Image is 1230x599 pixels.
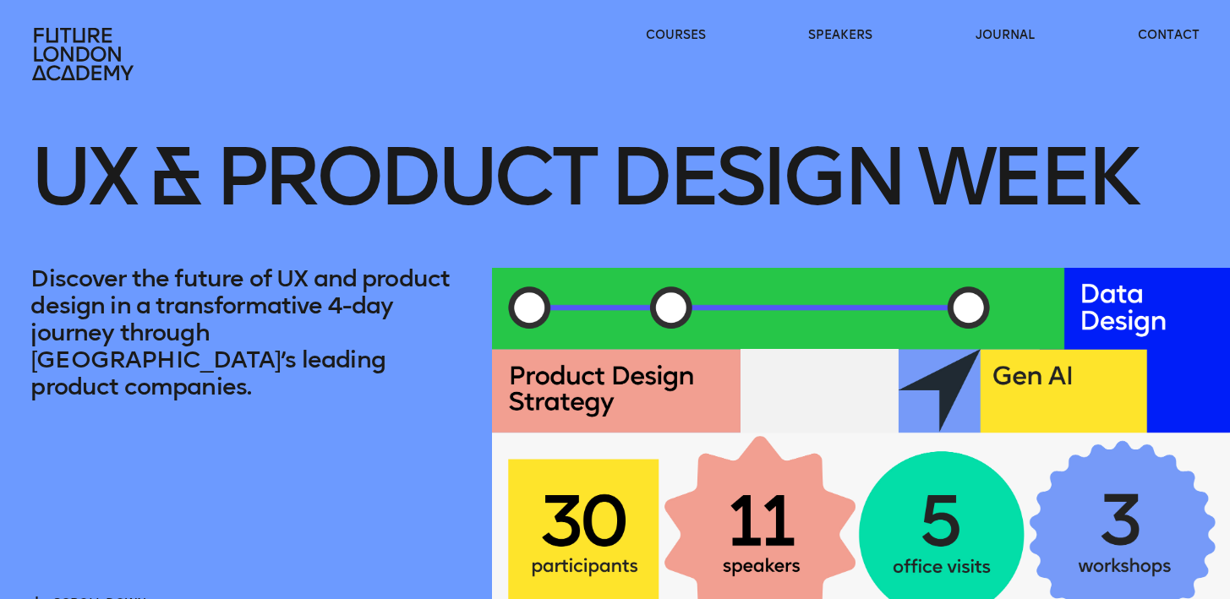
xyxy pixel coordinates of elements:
[30,265,461,400] p: Discover the future of UX and product design in a transformative 4-day journey through [GEOGRAPHI...
[30,85,1134,268] h1: UX & Product Design Week
[646,27,706,44] a: courses
[808,27,872,44] a: speakers
[976,27,1035,44] a: journal
[1138,27,1200,44] a: contact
